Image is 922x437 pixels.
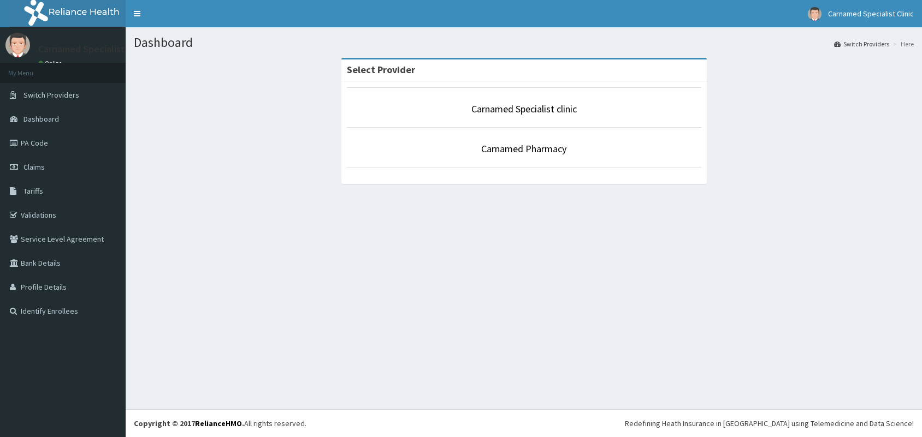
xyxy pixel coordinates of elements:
img: User Image [5,33,30,57]
span: Claims [23,162,45,172]
a: RelianceHMO [195,418,242,428]
span: Switch Providers [23,90,79,100]
span: Tariffs [23,186,43,196]
span: Carnamed Specialist Clinic [828,9,914,19]
span: Dashboard [23,114,59,124]
a: Online [38,59,64,67]
h1: Dashboard [134,35,914,50]
li: Here [890,39,914,49]
a: Carnamed Pharmacy [481,142,566,155]
p: Carnamed Specialist Clinic [38,44,150,54]
strong: Copyright © 2017 . [134,418,244,428]
a: Carnamed Specialist clinic [471,103,577,115]
a: Switch Providers [834,39,889,49]
strong: Select Provider [347,63,415,76]
img: User Image [808,7,821,21]
footer: All rights reserved. [126,409,922,437]
div: Redefining Heath Insurance in [GEOGRAPHIC_DATA] using Telemedicine and Data Science! [625,418,914,429]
